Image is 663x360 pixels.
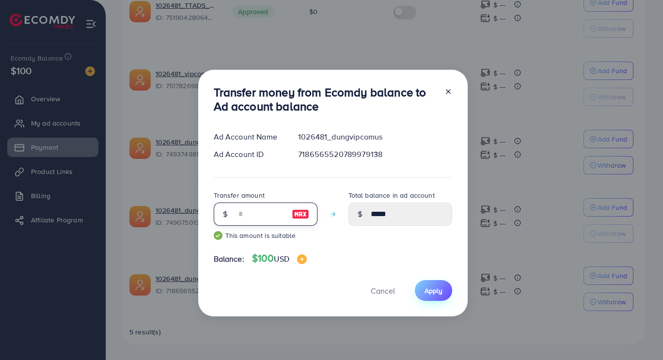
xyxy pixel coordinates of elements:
iframe: Chat [622,316,656,353]
button: Apply [415,280,452,301]
span: Cancel [371,285,395,296]
span: Apply [425,286,442,296]
span: USD [274,253,289,264]
button: Cancel [359,280,407,301]
div: 7186565520789979138 [290,149,459,160]
div: Ad Account ID [206,149,291,160]
h3: Transfer money from Ecomdy balance to Ad account balance [214,85,437,113]
div: Ad Account Name [206,131,291,142]
span: Balance: [214,253,244,265]
label: Total balance in ad account [348,190,435,200]
img: image [297,254,307,264]
img: image [292,208,309,220]
img: guide [214,231,222,240]
div: 1026481_dungvipcomus [290,131,459,142]
small: This amount is suitable [214,231,317,240]
h4: $100 [252,252,307,265]
label: Transfer amount [214,190,265,200]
